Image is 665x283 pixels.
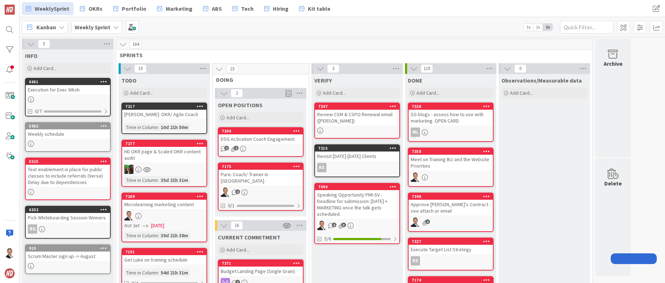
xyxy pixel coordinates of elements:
[109,2,151,15] a: Portfolio
[226,114,249,121] span: Add Card...
[89,4,102,13] span: OKRs
[219,260,303,276] div: 7371Budget Landing Page (Single Grain)
[29,246,110,251] div: 919
[314,103,400,139] a: 7347Review CSM & CSPO Renewal email ([PERSON_NAME])
[122,193,206,209] div: 7209Microlearning marketing content
[409,103,493,125] div: 7328SG blogs - assess how to use with marketing. OPEN CARD
[409,238,493,245] div: 7327
[224,146,229,150] span: 2
[501,77,582,84] span: Observations/Measurable data
[231,221,243,230] span: 16
[124,269,158,277] div: Time in Column
[158,269,159,277] span: :
[159,269,190,277] div: 54d 21h 31m
[260,2,293,15] a: Hiring
[235,189,240,194] span: 2
[219,163,303,170] div: 7175
[29,124,110,129] div: 5982
[421,64,433,73] span: 119
[416,90,439,96] span: Add Card...
[26,85,110,94] div: Execution for Exec Wksh
[408,103,494,142] a: 7328SG blogs - assess how to use with marketing. OPEN CARDML
[122,165,206,174] div: SL
[158,176,159,184] span: :
[29,79,110,84] div: 6661
[124,211,134,220] img: SL
[121,140,207,187] a: 7277HD OKR page & Scaled OKR content auditSLTime in Column:35d 21h 31m
[409,238,493,254] div: 7327Execute Target List Strategy
[26,252,110,261] div: Scrum Master sign up -> August
[327,64,339,73] span: 3
[5,5,15,15] img: Visit kanbanzone.com
[273,4,289,13] span: Hiring
[341,223,346,227] span: 3
[533,24,543,31] span: 2x
[26,245,110,252] div: 919
[318,104,399,109] div: 7347
[218,101,262,109] span: OPEN POSITIONS
[222,261,303,266] div: 7371
[332,223,336,227] span: 2
[315,103,399,125] div: 7347Review CSM & CSPO Renewal email ([PERSON_NAME])
[75,24,110,31] b: Weekly Sprint
[122,147,206,163] div: HD OKR page & Scaled OKR content audit
[219,134,303,144] div: DSG Activation Coach Engagement
[122,103,206,110] div: 7217
[412,149,493,154] div: 7358
[412,278,493,283] div: 7174
[219,170,303,185] div: Pure: Coach/ Trainer in [GEOGRAPHIC_DATA]
[122,4,146,13] span: Portfolio
[124,222,140,229] i: Not Set
[212,4,222,13] span: ABS
[219,128,303,144] div: 7300DSG Activation Coach Engagement
[29,159,110,164] div: 5525
[219,260,303,267] div: 7371
[234,146,239,150] span: 1
[314,77,332,84] span: VERIFY
[315,110,399,125] div: Review CSM & CSPO Renewal email ([PERSON_NAME])
[604,59,622,68] div: Archive
[315,145,399,161] div: 7215Revisit [DATE]-[DATE] Clients
[219,188,303,197] div: SL
[295,2,335,15] a: Kit table
[159,232,190,239] div: 39d 21h 38m
[231,89,243,98] span: 2
[425,219,430,224] span: 1
[124,165,134,174] img: SL
[26,158,110,187] div: 5525Text enablement in place for public classes to include referrals (Verse) Delay due to depende...
[219,163,303,185] div: 7175Pure: Coach/ Trainer in [GEOGRAPHIC_DATA]
[222,164,303,169] div: 7175
[411,128,420,137] div: ML
[130,90,153,96] span: Add Card...
[122,249,206,255] div: 7191
[22,2,74,15] a: WeeklySprint
[314,183,400,244] a: 7090Speaking Opportunity PMI-SV - Deadline for submission: [DATE] + MARKETING once the talk gets ...
[314,144,400,177] a: 7215Revisit [DATE]-[DATE] ClientsKS
[28,224,37,234] div: RG
[228,202,235,209] span: 0/1
[199,2,226,15] a: ABS
[221,188,230,197] img: SL
[121,77,136,84] span: TODO
[524,24,533,31] span: 1x
[124,176,158,184] div: Time in Column
[222,129,303,134] div: 7300
[409,256,493,265] div: KS
[411,173,420,182] img: SL
[26,213,110,222] div: Pick Whiteboarding Session Winners
[130,40,142,49] span: 164
[125,249,206,254] div: 7191
[26,123,110,139] div: 5982Weekly schedule
[25,158,111,200] a: 5525Text enablement in place for public classes to include referrals (Verse) Delay due to depende...
[409,200,493,215] div: Approve [PERSON_NAME]'s Contract - see attach or email
[226,65,238,73] span: 23
[604,179,622,188] div: Delete
[315,190,399,219] div: Speaking Opportunity PMI-SV - Deadline for submission: [DATE] + MARKETING once the talk gets sche...
[409,245,493,254] div: Execute Target List Strategy
[25,244,111,274] a: 919Scrum Master sign up -> August
[125,141,206,146] div: 7277
[26,123,110,129] div: 5982
[122,249,206,264] div: 7191Get Luke on training schedule
[5,248,15,258] img: SL
[34,65,56,71] span: Add Card...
